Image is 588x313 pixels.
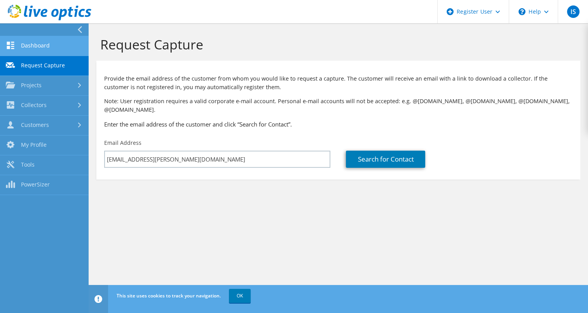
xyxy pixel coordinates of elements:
p: Note: User registration requires a valid corporate e-mail account. Personal e-mail accounts will ... [104,97,572,114]
svg: \n [518,8,525,15]
h1: Request Capture [100,36,572,53]
span: This site uses cookies to track your navigation. [117,292,221,299]
label: Email Address [104,139,141,147]
h3: Enter the email address of the customer and click “Search for Contact”. [104,120,572,128]
p: Provide the email address of the customer from whom you would like to request a capture. The cust... [104,74,572,91]
span: IS [567,5,579,18]
a: OK [229,289,251,303]
a: Search for Contact [346,151,425,168]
